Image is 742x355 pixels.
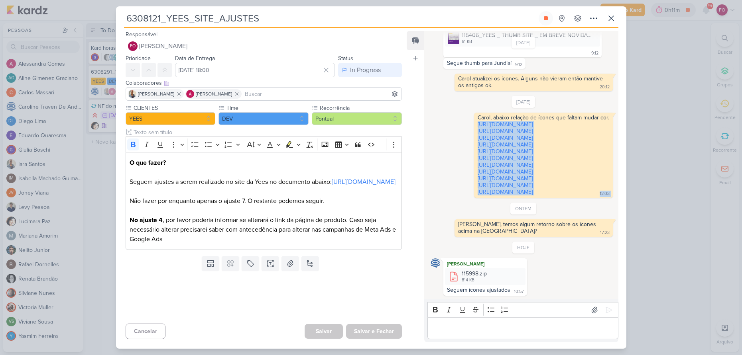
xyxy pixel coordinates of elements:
div: Carol, abaixo relação de ícones que faltam mudar cor. [478,114,609,121]
button: FO [PERSON_NAME] [126,39,402,53]
div: Carol atualizei os ícones. Alguns não vieram então mantive os antigos ok. [458,75,604,89]
div: 115406_YEES _ THUMB SITE _ EM BREVE NOVIDADES _ JUNDIAÍ_V23 (1).jpg [445,29,600,47]
a: [URL][DOMAIN_NAME] [478,141,533,148]
a: [URL][DOMAIN_NAME] [478,189,533,195]
div: 12:03 [600,191,610,197]
strong: No ajuste 4 [130,216,163,224]
label: Time [226,104,309,112]
a: [URL][DOMAIN_NAME] [478,121,533,128]
div: Editor editing area: main [126,152,402,250]
a: [URL][DOMAIN_NAME] [478,162,533,168]
div: Fabio Oliveira [128,41,138,51]
div: 814 KB [462,277,487,283]
button: YEES [126,112,216,125]
div: 17:23 [600,230,610,236]
button: Cancelar [126,324,165,339]
input: Select a date [175,63,335,77]
strong: O que fazer? [130,159,166,167]
img: Alessandra Gomes [186,90,194,98]
div: Seguem ícones ajustados [447,287,510,293]
div: 115998.zip [462,269,487,278]
label: Data de Entrega [175,55,215,62]
label: Prioridade [126,55,151,62]
div: [PERSON_NAME] [445,260,526,268]
img: XY29mRCgKI7DyVfwEnMmEYjHdktkzs8M4TXaPwzo.jpg [448,33,459,44]
button: DEV [218,112,309,125]
span: [PERSON_NAME] [139,41,187,51]
img: Caroline Traven De Andrade [431,258,440,268]
a: [URL][DOMAIN_NAME] [478,128,533,135]
a: [URL][DOMAIN_NAME] [478,155,533,162]
img: Iara Santos [128,90,136,98]
div: Editor editing area: main [427,317,618,339]
button: In Progress [338,63,402,77]
div: 20:12 [600,84,610,90]
div: Segue thumb para Jundiaí [447,60,512,66]
label: Responsável [126,31,157,38]
label: CLIENTES [133,104,216,112]
div: 61 KB [462,39,595,45]
div: 115998.zip [445,268,526,285]
div: 9:12 [515,62,522,68]
input: Buscar [243,89,400,99]
span: [PERSON_NAME] [138,90,174,98]
p: FO [130,44,136,49]
input: Kard Sem Título [124,11,537,25]
a: [URL][DOMAIN_NAME] [478,135,533,141]
a: [URL][DOMAIN_NAME] [478,182,533,189]
a: [URL][DOMAIN_NAME] [332,178,396,186]
a: [URL][DOMAIN_NAME] [478,175,533,182]
a: [URL][DOMAIN_NAME] [478,168,533,175]
input: Texto sem título [132,128,402,137]
div: 10:57 [514,289,524,295]
button: Pontual [312,112,402,125]
div: Editor toolbar [126,137,402,152]
div: Editor toolbar [427,302,618,318]
div: 9:12 [591,50,598,57]
div: In Progress [350,65,381,75]
span: [PERSON_NAME] [196,90,232,98]
label: Recorrência [319,104,402,112]
div: [PERSON_NAME], temos algum retorno sobre os ícones acima na [GEOGRAPHIC_DATA]? [458,221,598,234]
div: Colaboradores [126,79,402,87]
div: 115406_YEES _ THUMB SITE _ EM BREVE NOVIDADES _ JUNDIAÍ_V23 (1).jpg [462,31,595,39]
p: Seguem ajustes a serem realizado no site da Yees no documento abaixo: Não fazer por enquanto apen... [130,158,398,244]
label: Status [338,55,353,62]
div: Parar relógio [543,15,549,21]
a: [URL][DOMAIN_NAME] [478,148,533,155]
